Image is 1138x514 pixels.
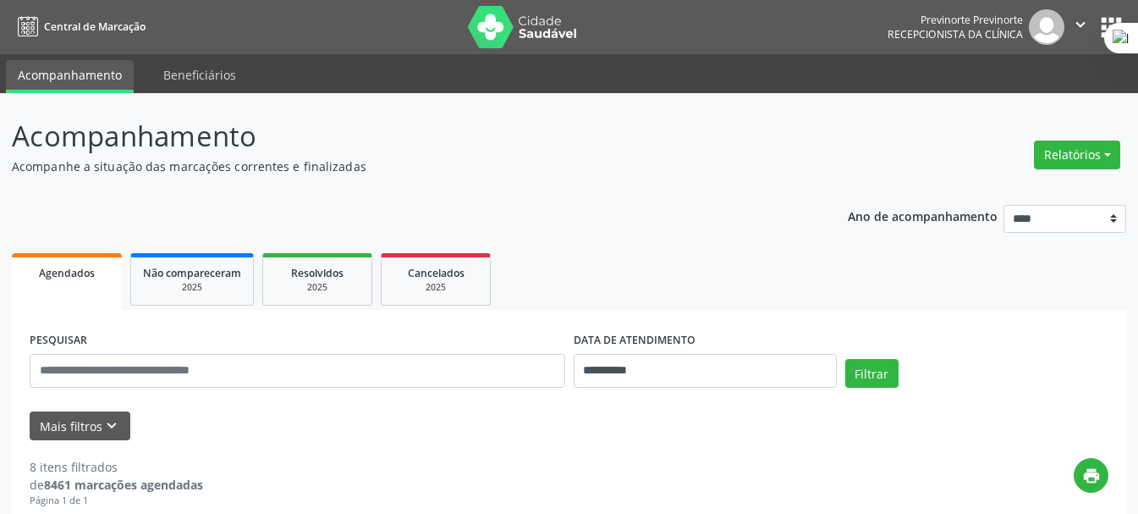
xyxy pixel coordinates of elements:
[102,417,121,435] i: keyboard_arrow_down
[12,13,146,41] a: Central de Marcação
[143,281,241,294] div: 2025
[6,60,134,93] a: Acompanhamento
[845,359,899,388] button: Filtrar
[30,494,203,508] div: Página 1 de 1
[30,412,130,441] button: Mais filtroskeyboard_arrow_down
[574,328,695,354] label: DATA DE ATENDIMENTO
[44,477,203,493] strong: 8461 marcações agendadas
[39,266,95,280] span: Agendados
[291,266,344,280] span: Resolvidos
[44,19,146,34] span: Central de Marcação
[30,476,203,494] div: de
[30,328,87,354] label: PESQUISAR
[151,60,248,90] a: Beneficiários
[143,266,241,280] span: Não compareceram
[1029,9,1064,45] img: img
[1097,13,1126,42] button: apps
[12,115,792,158] p: Acompanhamento
[1071,15,1090,34] i: 
[888,13,1023,27] div: Previnorte Previnorte
[1034,141,1120,169] button: Relatórios
[1074,458,1108,493] button: print
[30,458,203,476] div: 8 itens filtrados
[848,205,998,226] p: Ano de acompanhamento
[1064,9,1097,45] button: 
[275,281,360,294] div: 2025
[408,266,465,280] span: Cancelados
[393,281,478,294] div: 2025
[12,158,792,175] p: Acompanhe a situação das marcações correntes e finalizadas
[1082,467,1101,485] i: print
[888,27,1023,41] span: Recepcionista da clínica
